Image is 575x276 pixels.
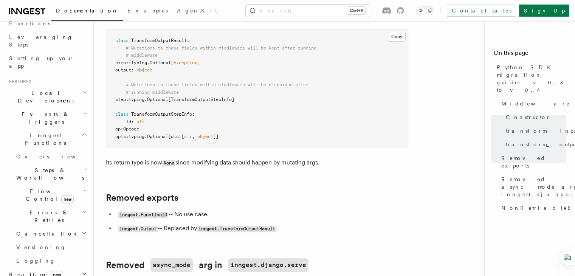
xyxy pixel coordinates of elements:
a: Sign Up [519,5,569,17]
button: Local Development [6,86,89,107]
span: . [144,97,147,102]
a: Contact sales [447,5,516,17]
span: Events & Triggers [6,110,82,126]
span: : [187,38,189,43]
span: : [126,134,129,139]
span: class [115,38,129,43]
span: Removed exports [501,154,566,169]
button: Cancellation [13,227,89,240]
span: : [192,112,195,117]
a: Removed exports [498,151,566,172]
div: Inngest Functions [6,150,89,268]
a: Removed exports [106,192,178,203]
span: # middleware [126,53,158,58]
span: ] [197,60,200,65]
span: class [115,112,129,117]
a: Setting up your app [6,51,89,73]
span: Setting up your app [9,55,74,69]
button: Errors & Retries [13,206,89,227]
span: # Mutations to these fields within middleware will be discarded after [126,82,308,87]
code: inngest.Output [118,226,158,232]
span: Examples [127,8,168,14]
span: Flow Control [13,188,83,203]
button: Copy [388,32,406,42]
span: Optional [150,60,171,65]
span: step [115,97,126,102]
kbd: Ctrl+K [348,7,365,14]
span: AgentKit [177,8,217,14]
a: transform_input [503,124,566,138]
span: Features [6,79,31,85]
a: NonRetriableError [498,201,566,215]
a: Removed async_mode arg in inngest.django.serve [498,172,566,201]
span: # running middleware [126,90,179,95]
code: async_mode [150,258,193,272]
button: Toggle dark mode [416,6,434,15]
span: Python SDK migration guide: v0.3 to v0.4 [497,64,566,94]
span: object [136,67,152,73]
p: Its return type is now since modifying data should happen by mutating args. [106,157,408,168]
a: Examples [123,2,172,20]
span: Optional [147,97,168,102]
span: # Mutations to these fields within middleware will be kept after running [126,45,316,51]
span: str [184,134,192,139]
code: inngest.TransformOutputResult [197,226,276,232]
span: Exception [174,60,197,65]
span: Documentation [56,8,118,14]
span: [ [171,60,174,65]
span: : [131,119,134,124]
a: Logging [13,254,89,268]
span: typing [129,97,144,102]
code: inngest.FunctionID [118,212,168,218]
span: Overview [16,154,94,160]
span: Versioning [16,244,66,250]
a: AgentKit [172,2,222,20]
span: Middleware [501,100,570,107]
span: Steps & Workflows [13,166,84,181]
span: Leveraging Steps [9,34,73,48]
li: -- Replaced by . [116,223,408,234]
a: transform_output [503,138,566,151]
span: Cancellation [13,230,79,237]
span: : [131,67,134,73]
li: -- No use case. [116,209,408,220]
span: op [115,126,121,132]
span: new [61,195,74,203]
span: [ [168,97,171,102]
span: str [136,119,144,124]
span: opts [115,134,126,139]
span: : [126,97,129,102]
span: typing [129,134,144,139]
span: Constructor [506,113,551,121]
span: ]] [213,134,219,139]
span: error [115,60,129,65]
span: TransformOutputResult [131,38,187,43]
span: id [126,119,131,124]
span: Local Development [6,89,82,104]
span: : [129,60,131,65]
h4: On this page [494,48,566,60]
span: TransformOutputStepInfo [171,97,232,102]
span: Optional [147,134,168,139]
span: TransformOutputStepInfo [131,112,192,117]
a: Documentation [51,2,123,21]
span: [ [168,134,171,139]
span: Opcode [123,126,139,132]
a: Constructor [503,110,566,124]
span: typing [131,60,147,65]
span: ] [232,97,234,102]
span: . [144,134,147,139]
button: Search...Ctrl+K [246,5,370,17]
a: Removedasync_modearg ininngest.django.serve [106,258,308,272]
span: , [192,134,195,139]
span: [ [181,134,184,139]
button: Events & Triggers [6,107,89,129]
button: Steps & Workflows [13,163,89,185]
span: Inngest Functions [6,132,82,147]
span: : [121,126,123,132]
code: None [162,160,175,166]
a: Versioning [13,240,89,254]
a: Middleware [498,97,566,110]
span: Logging [16,258,56,264]
button: Flow Controlnew [13,185,89,206]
